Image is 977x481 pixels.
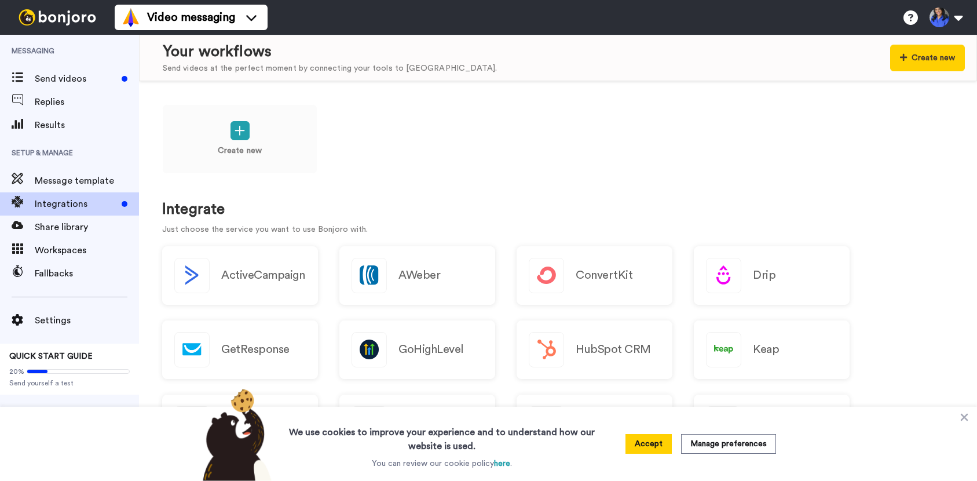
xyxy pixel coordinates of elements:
img: vm-color.svg [122,8,140,27]
a: ConvertKit [517,246,672,305]
img: logo_aweber.svg [352,258,386,293]
span: Workspaces [35,243,139,257]
a: Drip [694,246,850,305]
span: Fallbacks [35,267,139,280]
h2: GoHighLevel [398,343,464,356]
h2: AWeber [398,269,440,282]
img: bj-logo-header-white.svg [14,9,101,25]
h2: GetResponse [221,343,290,356]
button: Create new [890,45,965,71]
img: logo_convertkit.svg [529,258,563,293]
a: HubSpot CRM [517,320,672,379]
img: logo_hubspot.svg [529,333,563,367]
p: Just choose the service you want to use Bonjoro with. [162,224,954,236]
a: here [494,460,510,468]
img: logo_getresponse.svg [175,333,209,367]
h3: We use cookies to improve your experience and to understand how our website is used. [277,418,606,453]
span: Settings [35,314,139,327]
span: Message template [35,174,139,188]
p: Create new [218,145,262,157]
h2: HubSpot CRM [576,343,651,356]
div: Your workflows [163,41,497,63]
span: Share library [35,220,139,234]
h2: Keap [753,343,779,356]
h2: ConvertKit [576,269,632,282]
img: bear-with-cookie.png [192,388,278,481]
h2: Drip [753,269,775,282]
p: You can review our cookie policy . [372,458,512,469]
a: Intercom [162,395,318,453]
a: Keap [694,320,850,379]
h1: Integrate [162,201,954,218]
div: Send videos at the perfect moment by connecting your tools to [GEOGRAPHIC_DATA]. [163,63,497,75]
span: Send videos [35,72,117,86]
span: Send yourself a test [9,378,130,388]
a: AWeber [339,246,495,305]
a: MailBlue [517,395,672,453]
button: Accept [625,434,672,454]
img: logo_keap.svg [707,333,741,367]
a: GoHighLevel [339,320,495,379]
img: logo_activecampaign.svg [175,258,209,293]
button: ActiveCampaign [162,246,318,305]
span: 20% [9,367,24,376]
a: Mailchimp [339,395,495,453]
a: MailerLite Classic [694,395,850,453]
a: GetResponse [162,320,318,379]
a: Create new [162,104,317,174]
button: Manage preferences [681,434,776,454]
span: Video messaging [147,9,235,25]
h2: ActiveCampaign [221,269,305,282]
img: logo_drip.svg [707,258,741,293]
img: logo_gohighlevel.png [352,333,386,367]
span: Results [35,118,139,132]
span: Integrations [35,197,117,211]
span: Replies [35,95,139,109]
span: QUICK START GUIDE [9,352,93,360]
